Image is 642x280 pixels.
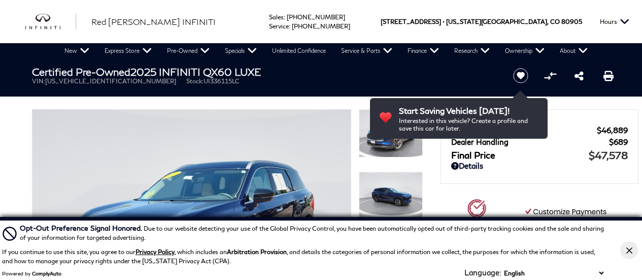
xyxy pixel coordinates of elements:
[603,70,614,82] a: Print this Certified Pre-Owned 2025 INFINITI QX60 LUXE
[97,43,159,58] a: Express Store
[501,268,606,278] select: Language Select
[159,43,217,58] a: Pre-Owned
[57,43,595,58] nav: Main Navigation
[289,22,290,30] span: :
[32,66,496,77] h1: 2025 INFINITI QX60 LUXE
[597,126,628,135] span: $46,889
[400,43,447,58] a: Finance
[287,13,345,21] a: [PHONE_NUMBER]
[447,43,497,58] a: Research
[269,13,284,21] span: Sales
[45,77,176,85] span: [US_VEHICLE_IDENTIFICATION_NUMBER]
[381,18,582,25] a: [STREET_ADDRESS] • [US_STATE][GEOGRAPHIC_DATA], CO 80905
[20,224,144,232] span: Opt-Out Preference Signal Honored .
[32,77,45,85] span: VIN:
[464,269,501,276] div: Language:
[510,68,532,84] button: Save vehicle
[292,22,350,30] a: [PHONE_NUMBER]
[2,270,61,276] div: Powered by
[91,17,216,26] span: Red [PERSON_NAME] INFINITI
[186,77,204,85] span: Stock:
[204,77,240,85] span: UI336115LC
[269,22,289,30] span: Service
[57,43,97,58] a: New
[25,14,76,30] img: INFINITI
[32,270,61,276] a: ComplyAuto
[227,248,287,256] strong: Arbitration Provision
[451,137,628,146] a: Dealer Handling $689
[552,43,595,58] a: About
[451,126,628,135] a: Red [PERSON_NAME] $46,889
[333,43,400,58] a: Service & Parts
[543,68,558,83] button: Compare vehicle
[451,126,597,135] span: Red [PERSON_NAME]
[264,43,333,58] a: Unlimited Confidence
[136,248,175,256] a: Privacy Policy
[284,13,285,21] span: :
[91,16,216,28] a: Red [PERSON_NAME] INFINITI
[2,248,595,265] p: If you continue to use this site, you agree to our , which includes an , and details the categori...
[451,161,628,170] a: Details
[20,223,606,242] div: Due to our website detecting your use of the Global Privacy Control, you have been automatically ...
[359,172,423,220] img: Certified Used 2025 Grand Blue INFINITI LUXE image 2
[589,149,628,161] span: $47,578
[451,149,589,161] span: Final Price
[32,66,130,78] strong: Certified Pre-Owned
[620,241,638,259] button: Close Button
[451,137,609,146] span: Dealer Handling
[451,149,628,161] a: Final Price $47,578
[217,43,264,58] a: Specials
[25,14,76,30] a: infiniti
[609,137,628,146] span: $689
[359,109,423,158] img: Certified Used 2025 Grand Blue INFINITI LUXE image 1
[575,70,584,82] a: Share this Certified Pre-Owned 2025 INFINITI QX60 LUXE
[497,43,552,58] a: Ownership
